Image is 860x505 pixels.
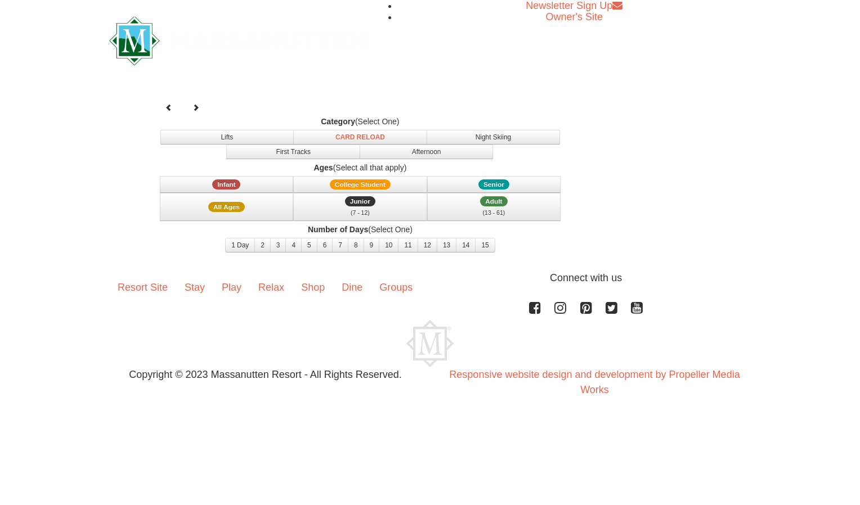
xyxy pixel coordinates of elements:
[101,367,430,382] p: Copyright © 2023 Massanutten Resort - All Rights Reserved.
[418,238,437,252] button: 12
[317,238,333,252] button: 6
[427,130,561,145] button: Night Skiing
[158,162,563,173] label: (Select all that apply)
[475,238,495,252] button: 15
[427,176,561,193] button: Senior
[437,238,456,252] button: 13
[301,238,317,252] button: 5
[333,270,371,305] a: Dine
[158,116,563,127] label: (Select One)
[364,238,380,252] button: 9
[109,270,176,305] a: Resort Site
[109,26,367,52] a: Massanutten Resort
[158,224,563,235] label: (Select One)
[225,238,255,252] button: 1 Day
[332,238,348,252] button: 7
[213,270,250,305] a: Play
[345,196,375,206] span: Junior
[360,145,494,159] button: Afternoon
[478,179,509,190] span: Senior
[226,145,360,159] button: First Tracks
[435,207,554,218] div: (13 - 61)
[456,238,476,252] button: 14
[313,163,333,172] strong: Ages
[293,176,427,193] button: College Student
[285,238,302,252] button: 4
[308,225,368,234] strong: Number of Days
[160,176,294,193] button: Infant
[398,238,418,252] button: 11
[250,270,293,305] a: Relax
[212,179,240,190] span: Infant
[449,369,740,395] a: Responsive website design and development by Propeller Media Works
[254,238,271,252] button: 2
[406,320,454,367] img: Massanutten Resort Logo
[293,270,333,305] a: Shop
[176,270,213,305] a: Stay
[109,16,367,65] img: Massanutten Resort Logo
[546,11,603,22] a: Owner's Site
[301,207,420,218] div: (7 - 12)
[321,117,355,126] strong: Category
[208,202,245,212] span: All Ages
[379,238,398,252] button: 10
[270,238,286,252] button: 3
[293,130,427,145] button: Card Reload
[348,238,364,252] button: 8
[330,179,391,190] span: College Student
[109,270,751,286] p: Connect with us
[160,130,294,145] button: Lifts
[293,193,427,221] button: Junior (7 - 12)
[160,193,294,221] button: All Ages
[371,270,421,305] a: Groups
[480,196,507,206] span: Adult
[427,193,561,221] button: Adult (13 - 61)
